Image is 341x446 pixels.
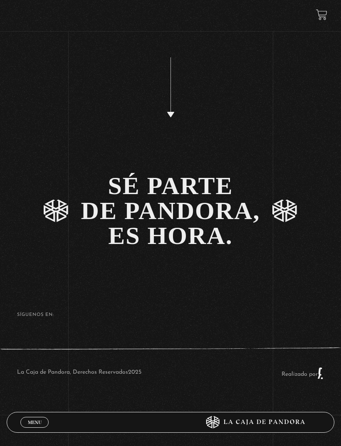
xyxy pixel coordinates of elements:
[25,427,44,433] span: Cerrar
[17,313,324,317] h4: SÍguenos en:
[28,420,42,425] span: Menu
[282,371,324,377] a: Realizado por
[17,367,141,379] p: La Caja de Pandora, Derechos Reservados 2025
[316,9,327,20] a: View your shopping cart
[81,173,260,248] div: SÉ PARTE DE PANDORA, ES HORA.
